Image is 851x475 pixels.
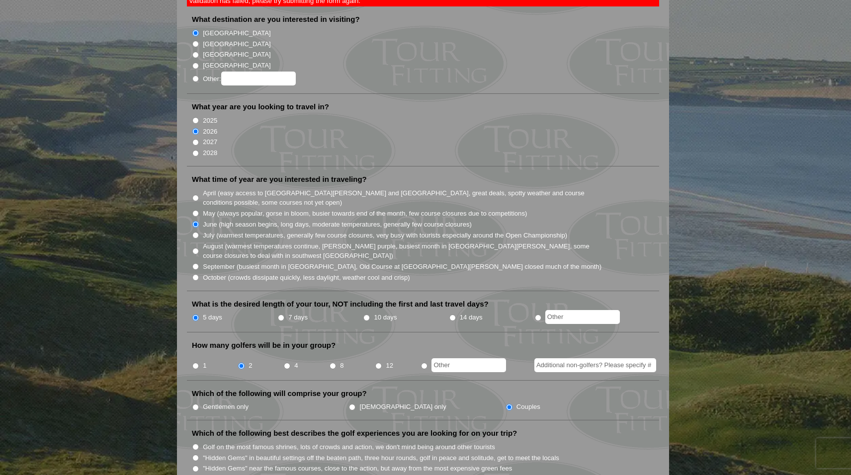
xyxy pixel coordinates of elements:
[386,361,393,371] label: 12
[203,402,249,412] label: Gentlemen only
[294,361,298,371] label: 4
[203,361,206,371] label: 1
[203,262,601,272] label: September (busiest month in [GEOGRAPHIC_DATA], Old Course at [GEOGRAPHIC_DATA][PERSON_NAME] close...
[203,28,270,38] label: [GEOGRAPHIC_DATA]
[545,310,620,324] input: Other
[203,116,217,126] label: 2025
[288,313,308,322] label: 7 days
[203,61,270,71] label: [GEOGRAPHIC_DATA]
[203,453,559,463] label: "Hidden Gems" in beautiful settings off the beaten path, three hour rounds, golf in peace and sol...
[203,442,495,452] label: Golf on the most famous shrines, lots of crowds and action, we don't mind being around other tour...
[192,102,329,112] label: What year are you looking to travel in?
[360,402,446,412] label: [DEMOGRAPHIC_DATA] only
[203,313,222,322] label: 5 days
[203,137,217,147] label: 2027
[534,358,656,372] input: Additional non-golfers? Please specify #
[203,50,270,60] label: [GEOGRAPHIC_DATA]
[203,209,527,219] label: May (always popular, gorse in bloom, busier towards end of the month, few course closures due to ...
[203,241,602,261] label: August (warmest temperatures continue, [PERSON_NAME] purple, busiest month in [GEOGRAPHIC_DATA][P...
[221,72,296,85] input: Other:
[192,428,517,438] label: Which of the following best describes the golf experiences you are looking for on your trip?
[192,389,367,398] label: Which of the following will comprise your group?
[203,231,567,240] label: July (warmest temperatures, generally few course closures, very busy with tourists especially aro...
[203,72,295,85] label: Other:
[516,402,540,412] label: Couples
[192,14,360,24] label: What destination are you interested in visiting?
[460,313,483,322] label: 14 days
[203,464,512,474] label: "Hidden Gems" near the famous courses, close to the action, but away from the most expensive gree...
[249,361,252,371] label: 2
[192,340,336,350] label: How many golfers will be in your group?
[340,361,343,371] label: 8
[374,313,397,322] label: 10 days
[203,127,217,137] label: 2026
[203,188,602,208] label: April (easy access to [GEOGRAPHIC_DATA][PERSON_NAME] and [GEOGRAPHIC_DATA], great deals, spotty w...
[203,273,410,283] label: October (crowds dissipate quickly, less daylight, weather cool and crisp)
[192,174,367,184] label: What time of year are you interested in traveling?
[203,39,270,49] label: [GEOGRAPHIC_DATA]
[192,299,489,309] label: What is the desired length of your tour, NOT including the first and last travel days?
[431,358,506,372] input: Other
[203,220,472,230] label: June (high season begins, long days, moderate temperatures, generally few course closures)
[203,148,217,158] label: 2028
